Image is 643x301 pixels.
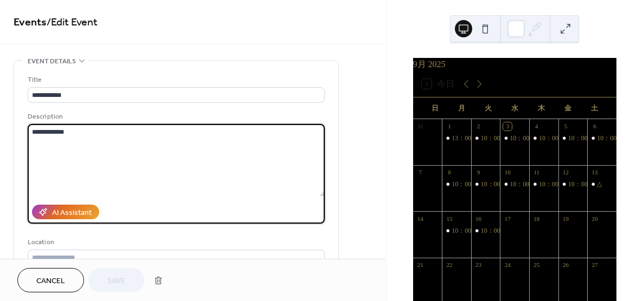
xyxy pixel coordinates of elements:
[474,122,483,130] div: 2
[17,268,84,292] button: Cancel
[539,134,584,143] div: 10：00～20：00
[474,214,483,223] div: 16
[558,134,588,143] div: 10：00～17：00
[32,205,99,219] button: AI Assistant
[503,261,511,269] div: 24
[471,226,500,235] div: 10：00～17：00
[47,12,98,33] span: / Edit Event
[474,261,483,269] div: 23
[452,134,497,143] div: 13：00～18：00
[475,97,501,119] div: 火
[562,122,570,130] div: 5
[448,97,475,119] div: 月
[14,12,47,33] a: Events
[28,56,76,67] span: Event details
[500,180,529,189] div: 10：00～17：00
[445,122,453,130] div: 1
[28,111,323,122] div: Description
[568,134,614,143] div: 10：00～17：00
[442,134,471,143] div: 13：00～18：00
[503,122,511,130] div: 3
[539,180,584,189] div: 10：00～20：00
[532,122,541,130] div: 4
[501,97,528,119] div: 水
[510,134,555,143] div: 10：00～17：00
[445,214,453,223] div: 15
[28,237,323,248] div: Location
[590,168,599,176] div: 13
[28,74,323,86] div: Title
[442,226,471,235] div: 10：00～20：00
[416,122,425,130] div: 31
[590,261,599,269] div: 27
[532,168,541,176] div: 11
[555,97,581,119] div: 金
[452,226,497,235] div: 10：00～20：00
[422,97,448,119] div: 日
[528,97,555,119] div: 木
[416,168,425,176] div: 7
[590,122,599,130] div: 6
[481,180,526,189] div: 10：00～18：00
[452,180,497,189] div: 10：00～18：00
[597,134,642,143] div: 10：00～20：00
[590,214,599,223] div: 20
[442,180,471,189] div: 10：00～18：00
[562,214,570,223] div: 19
[532,261,541,269] div: 25
[529,180,558,189] div: 10：00～20：00
[510,180,555,189] div: 10：00～17：00
[581,97,608,119] div: 土
[500,134,529,143] div: 10：00～17：00
[52,207,92,219] div: AI Assistant
[471,134,500,143] div: 10：00～18：00
[532,214,541,223] div: 18
[558,180,588,189] div: 10：00～17：00
[529,134,558,143] div: 10：00～20：00
[587,134,616,143] div: 10：00～20：00
[445,168,453,176] div: 8
[445,261,453,269] div: 22
[481,226,526,235] div: 10：00～17：00
[474,168,483,176] div: 9
[416,214,425,223] div: 14
[503,168,511,176] div: 10
[413,58,616,71] div: 9月 2025
[562,168,570,176] div: 12
[416,261,425,269] div: 21
[36,276,65,287] span: Cancel
[503,214,511,223] div: 17
[587,180,616,189] div: △
[471,180,500,189] div: 10：00～18：00
[568,180,614,189] div: 10：00～17：00
[481,134,526,143] div: 10：00～18：00
[562,261,570,269] div: 26
[597,180,602,189] div: △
